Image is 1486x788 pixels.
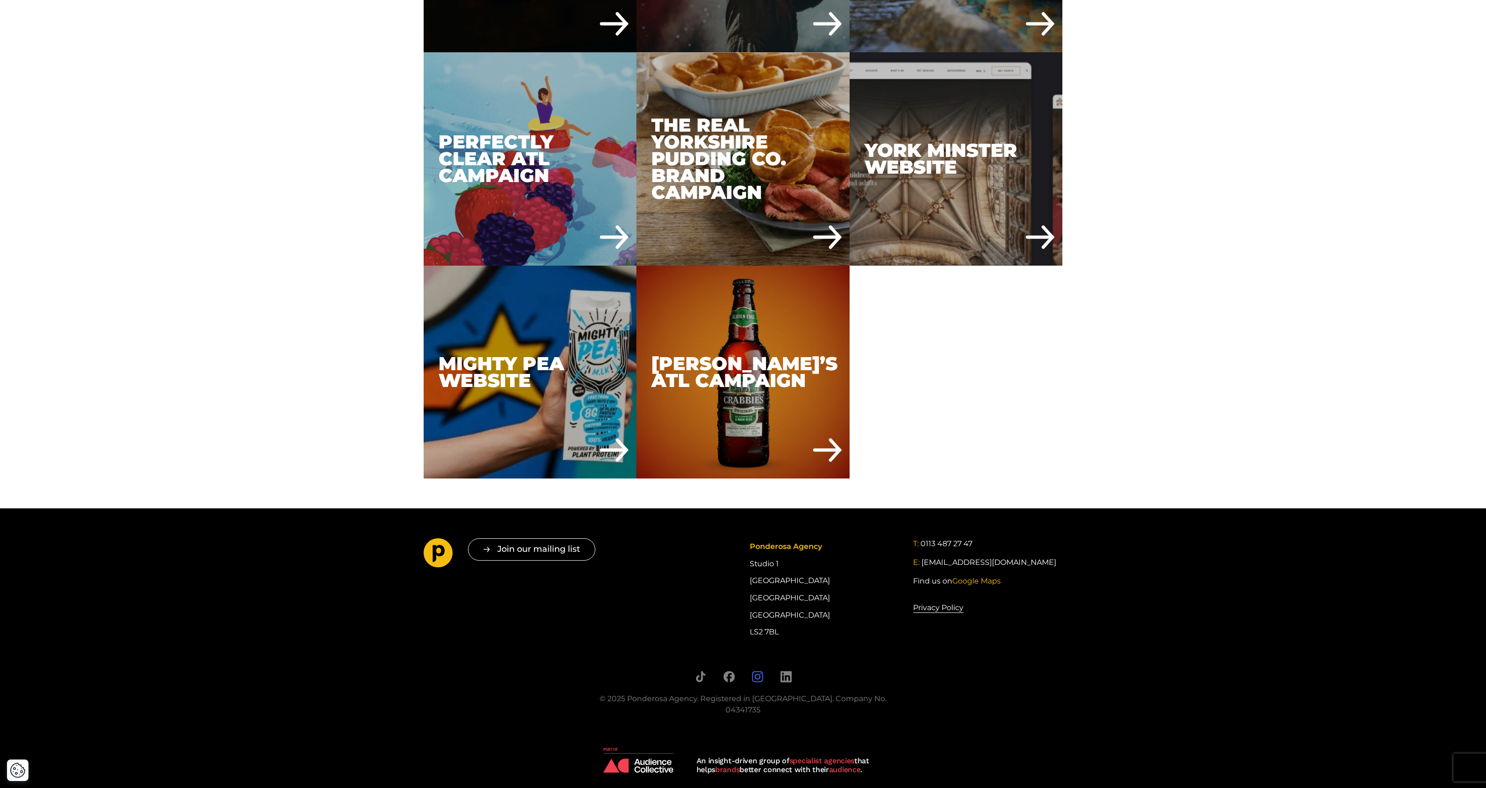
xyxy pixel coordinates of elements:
a: Find us onGoogle Maps [913,576,1001,587]
div: [PERSON_NAME]’s ATL Campaign [636,266,850,479]
a: 0113 487 27 47 [921,538,972,549]
a: Privacy Policy [913,602,963,614]
a: Perfectly Clear ATL Campaign Perfectly Clear ATL Campaign [424,52,637,266]
a: [EMAIL_ADDRESS][DOMAIN_NAME] [921,557,1056,568]
span: Google Maps [952,577,1001,585]
span: E: [913,558,920,567]
button: Join our mailing list [468,538,595,560]
img: Revisit consent button [10,762,26,778]
button: Cookie Settings [10,762,26,778]
div: Mighty Pea Website [424,266,637,479]
a: York Minster Website York Minster Website [850,52,1063,266]
strong: brands [715,765,740,774]
a: Follow us on Facebook [723,671,735,682]
div: © 2025 Ponderosa Agency. Registered in [GEOGRAPHIC_DATA]. Company No. 04341735 [587,693,900,716]
div: An insight-driven group of that helps better connect with their . [697,756,883,774]
div: York Minster Website [850,52,1063,266]
a: Follow us on Instagram [752,671,763,682]
a: Go to homepage [424,538,453,571]
div: Perfectly Clear ATL Campaign [424,52,637,266]
img: Audience Collective logo [603,747,673,773]
a: Follow us on TikTok [695,671,706,682]
a: Mighty Pea Website Mighty Pea Website [424,266,637,479]
div: Studio 1 [GEOGRAPHIC_DATA] [GEOGRAPHIC_DATA] [GEOGRAPHIC_DATA] LS2 7BL [750,538,899,640]
strong: audience [829,765,861,774]
span: T: [913,539,919,548]
span: Ponderosa Agency [750,542,822,551]
a: The Real Yorkshire Pudding Co. Brand Campaign The Real Yorkshire Pudding Co. Brand Campaign [636,52,850,266]
a: Crabbie’s ATL Campaign [PERSON_NAME]’s ATL Campaign [636,266,850,479]
strong: specialist agencies [789,756,854,765]
a: Follow us on LinkedIn [780,671,792,682]
div: The Real Yorkshire Pudding Co. Brand Campaign [636,52,850,266]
